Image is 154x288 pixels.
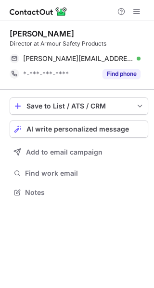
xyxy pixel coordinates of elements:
span: [PERSON_NAME][EMAIL_ADDRESS][DOMAIN_NAME] [23,54,133,63]
div: Save to List / ATS / CRM [26,102,131,110]
button: Notes [10,186,148,199]
div: [PERSON_NAME] [10,29,74,38]
span: Add to email campaign [26,148,103,156]
button: Find work email [10,167,148,180]
button: save-profile-one-click [10,97,148,115]
img: ContactOut v5.3.10 [10,6,67,17]
span: Find work email [25,169,144,178]
div: Director at Armour Safety Products [10,39,148,48]
span: AI write personalized message [26,125,129,133]
button: AI write personalized message [10,120,148,138]
button: Add to email campaign [10,144,148,161]
span: Notes [25,188,144,197]
button: Reveal Button [103,69,141,79]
